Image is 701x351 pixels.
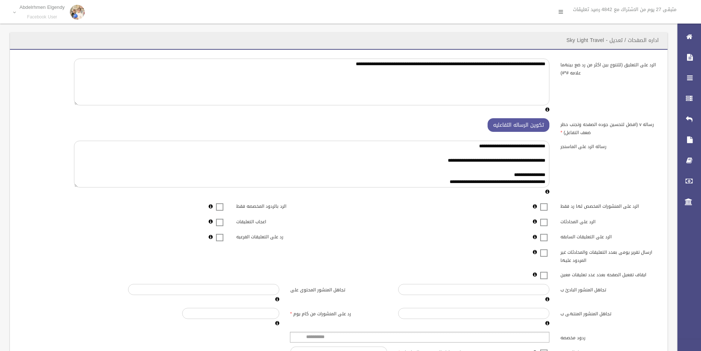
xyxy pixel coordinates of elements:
label: رد على التعليقات الفرعيه [231,231,339,241]
label: الرد على المحادثات [555,215,663,226]
small: Facebook User [20,14,65,20]
label: ارسال تقرير يومى بعدد التعليقات والمحادثات غير المردود عليها [555,246,663,264]
label: تجاهل المنشور البادئ ب [555,284,663,294]
p: Abdelrhmen Elgendy [20,4,65,10]
label: رساله الرد على الماسنجر [555,141,663,151]
label: الرد على المنشورات المخصص لها رد فقط [555,200,663,211]
header: اداره الصفحات / تعديل - Sky Light Travel [557,33,668,48]
label: رد على المنشورات من كام يوم [285,308,393,318]
label: الرد على التعليق (للتنوع بين اكثر من رد ضع بينهما علامه #*#) [555,59,663,77]
label: الرد بالردود المخصصه فقط [231,200,339,211]
label: رساله v (افضل لتحسين جوده الصفحه وتجنب حظر ضعف التفاعل) [555,118,663,137]
label: تجاهل المنشور المنتهى ب [555,308,663,318]
label: ردود مخصصه [555,332,663,342]
label: اعجاب التعليقات [231,215,339,226]
button: تكوين الرساله التفاعليه [488,118,549,132]
label: تجاهل المنشور المحتوى على [285,284,393,294]
label: ايقاف تفعيل الصفحه بعدد عدد تعليقات معين [555,268,663,279]
label: الرد على التعليقات السابقه [555,231,663,241]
